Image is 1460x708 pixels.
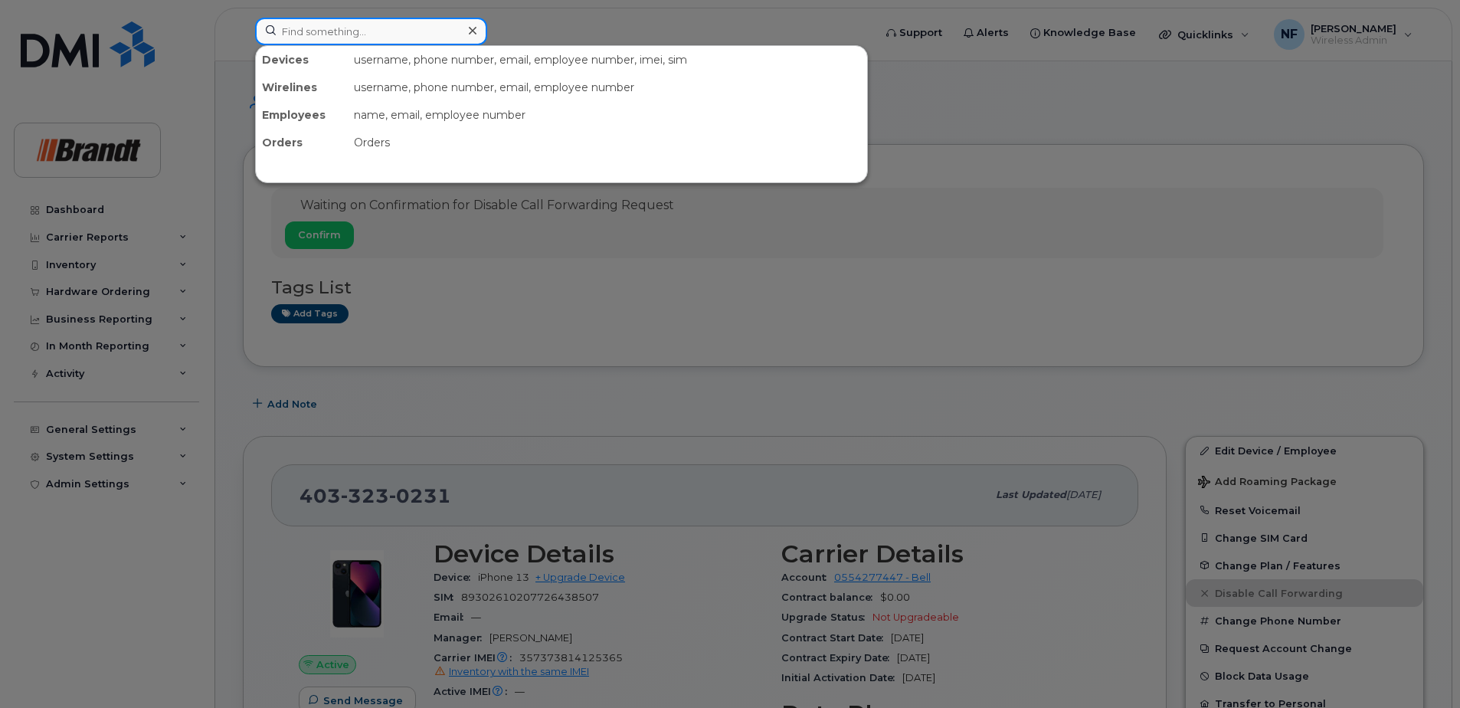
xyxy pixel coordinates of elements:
[256,129,348,156] div: Orders
[348,129,867,156] div: Orders
[256,46,348,74] div: Devices
[348,74,867,101] div: username, phone number, email, employee number
[256,74,348,101] div: Wirelines
[348,46,867,74] div: username, phone number, email, employee number, imei, sim
[348,101,867,129] div: name, email, employee number
[256,101,348,129] div: Employees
